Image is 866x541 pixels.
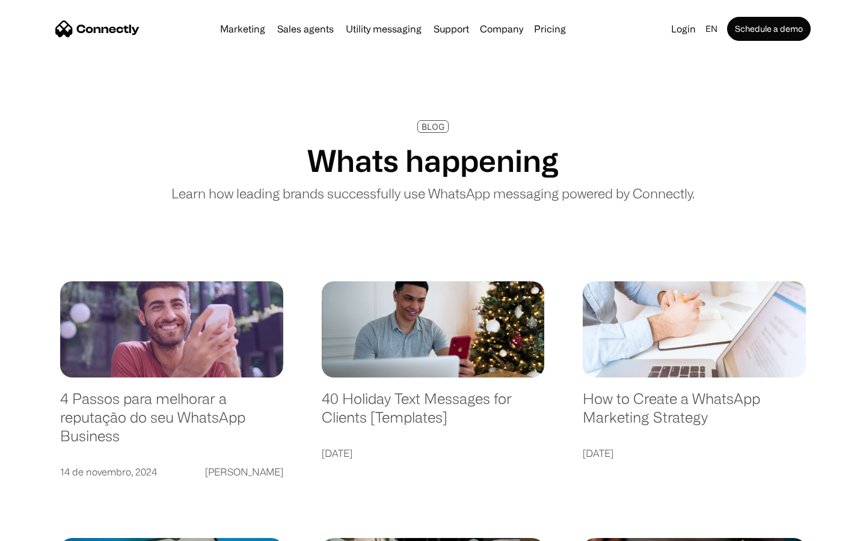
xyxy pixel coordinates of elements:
a: Marketing [215,24,270,34]
a: Login [666,20,701,37]
ul: Language list [24,520,72,537]
a: Pricing [529,24,571,34]
div: 14 de novembro, 2024 [60,463,157,480]
a: 4 Passos para melhorar a reputação do seu WhatsApp Business [60,390,283,457]
div: [DATE] [583,445,613,462]
a: Schedule a demo [727,17,811,41]
div: [DATE] [322,445,352,462]
h1: Whats happening [307,142,559,179]
a: Sales agents [272,24,339,34]
a: Utility messaging [341,24,426,34]
div: [PERSON_NAME] [205,463,283,480]
a: 40 Holiday Text Messages for Clients [Templates] [322,390,545,438]
div: en [705,20,717,37]
div: Company [480,20,523,37]
p: Learn how leading brands successfully use WhatsApp messaging powered by Connectly. [171,183,695,203]
a: How to Create a WhatsApp Marketing Strategy [583,390,806,438]
aside: Language selected: English [12,520,72,537]
div: BLOG [422,122,444,131]
a: Support [429,24,474,34]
